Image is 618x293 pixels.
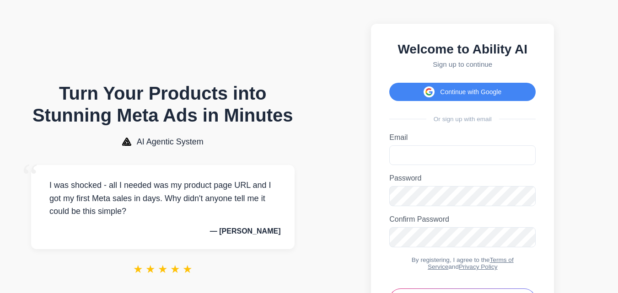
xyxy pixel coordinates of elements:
span: ★ [183,263,193,276]
img: AI Agentic System Logo [122,138,131,146]
label: Password [389,174,536,182]
span: ★ [158,263,168,276]
span: AI Agentic System [137,137,204,147]
div: Or sign up with email [389,116,536,123]
p: — [PERSON_NAME] [45,227,281,235]
span: ★ [170,263,180,276]
a: Privacy Policy [459,263,498,270]
span: “ [22,156,38,197]
label: Email [389,133,536,142]
h2: Welcome to Ability AI [389,42,536,57]
label: Confirm Password [389,215,536,224]
p: Sign up to continue [389,60,536,68]
p: I was shocked - all I needed was my product page URL and I got my first Meta sales in days. Why d... [45,179,281,218]
a: Terms of Service [428,256,514,270]
h1: Turn Your Products into Stunning Meta Ads in Minutes [31,82,295,126]
span: ★ [133,263,143,276]
span: ★ [145,263,156,276]
div: By registering, I agree to the and [389,256,536,270]
button: Continue with Google [389,83,536,101]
